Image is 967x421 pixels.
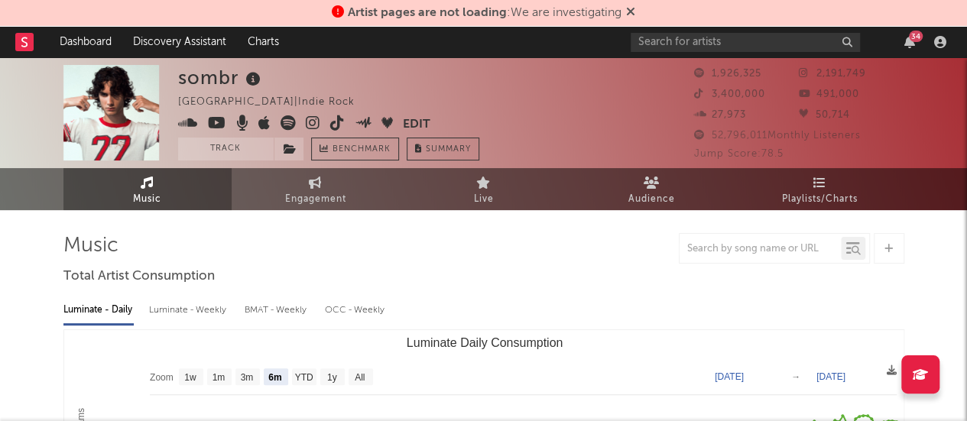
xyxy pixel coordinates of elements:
span: 491,000 [799,89,859,99]
a: Benchmark [311,138,399,160]
span: Playlists/Charts [782,190,858,209]
span: Dismiss [626,7,635,19]
span: Engagement [285,190,346,209]
span: Audience [628,190,675,209]
span: 27,973 [694,110,746,120]
a: Discovery Assistant [122,27,237,57]
span: 3,400,000 [694,89,765,99]
span: Jump Score: 78.5 [694,149,784,159]
text: Luminate Daily Consumption [406,336,563,349]
text: 1w [184,372,196,383]
button: Track [178,138,274,160]
a: Engagement [232,168,400,210]
span: Summary [426,145,471,154]
div: [GEOGRAPHIC_DATA] | Indie Rock [178,93,372,112]
span: Benchmark [333,141,391,159]
text: 1m [212,372,225,383]
span: Total Artist Consumption [63,267,215,286]
text: All [355,372,365,383]
span: 1,926,325 [694,69,761,79]
a: Charts [237,27,290,57]
text: Zoom [150,372,174,383]
a: Dashboard [49,27,122,57]
span: 2,191,749 [799,69,866,79]
a: Live [400,168,568,210]
div: OCC - Weekly [325,297,386,323]
span: Live [474,190,494,209]
div: 34 [909,31,923,42]
text: 6m [268,372,281,383]
input: Search for artists [631,33,860,52]
text: 3m [240,372,253,383]
div: Luminate - Weekly [149,297,229,323]
span: 52,796,011 Monthly Listeners [694,131,861,141]
button: 34 [904,36,915,48]
span: Artist pages are not loading [348,7,507,19]
div: Luminate - Daily [63,297,134,323]
text: [DATE] [816,371,845,382]
text: YTD [294,372,313,383]
a: Playlists/Charts [736,168,904,210]
text: → [791,371,800,382]
button: Edit [403,115,430,134]
text: [DATE] [715,371,744,382]
div: BMAT - Weekly [245,297,310,323]
button: Summary [407,138,479,160]
span: 50,714 [799,110,850,120]
text: 1y [326,372,336,383]
span: : We are investigating [348,7,621,19]
a: Music [63,168,232,210]
span: Music [133,190,161,209]
div: sombr [178,65,264,90]
input: Search by song name or URL [680,243,841,255]
a: Audience [568,168,736,210]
